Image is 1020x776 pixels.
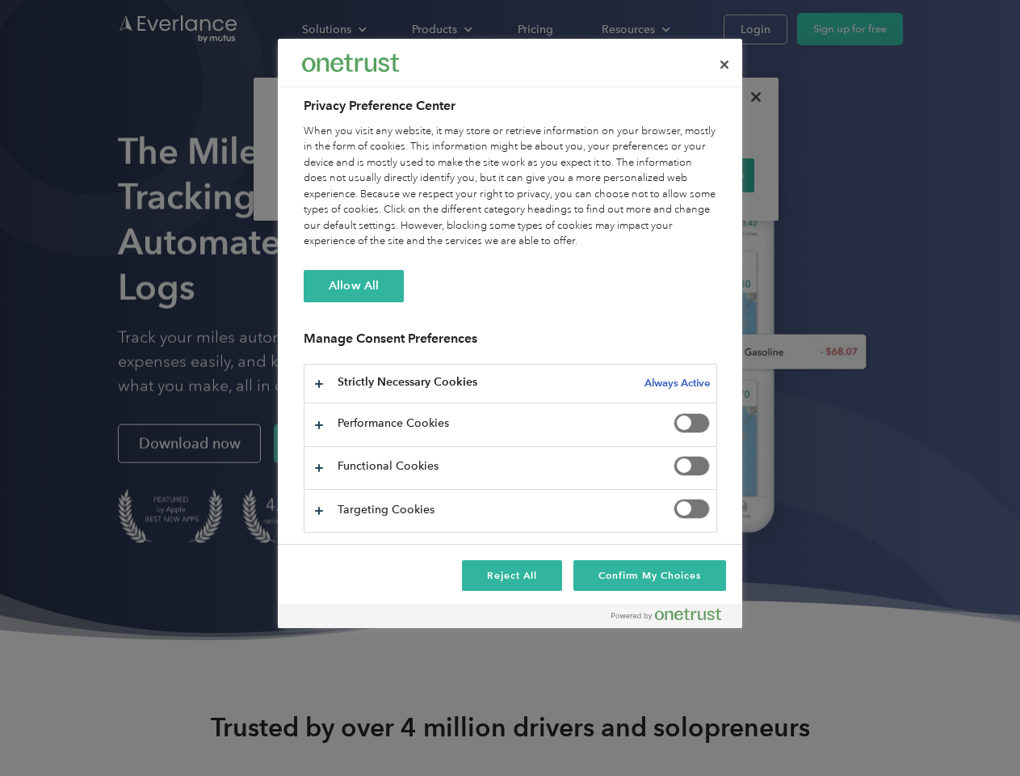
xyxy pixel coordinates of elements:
[304,96,717,116] h2: Privacy Preference Center
[302,54,399,71] img: Everlance
[304,270,404,302] button: Allow All
[611,608,721,621] img: Powered by OneTrust Opens in a new Tab
[302,47,399,79] div: Everlance
[278,39,742,628] div: Preference center
[707,47,742,82] button: Close
[573,560,726,591] button: Confirm My Choices
[462,560,562,591] button: Reject All
[304,124,717,250] div: When you visit any website, it may store or retrieve information on your browser, mostly in the f...
[278,39,742,628] div: Privacy Preference Center
[304,331,717,356] h3: Manage Consent Preferences
[611,608,734,628] a: Powered by OneTrust Opens in a new Tab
